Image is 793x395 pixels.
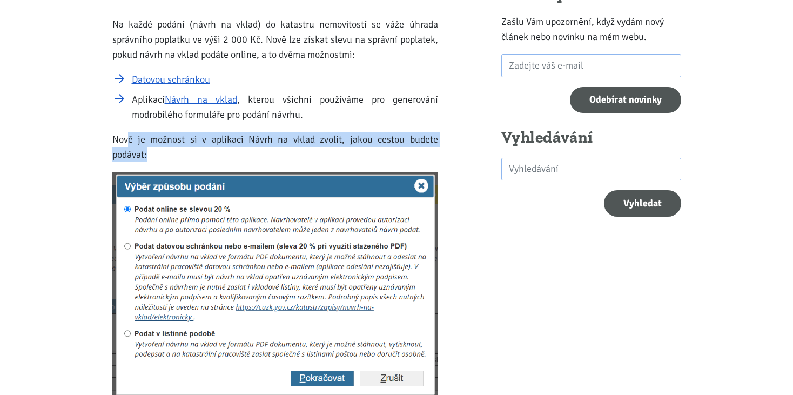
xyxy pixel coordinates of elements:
p: Zašlu Vám upozornění, když vydám nový článek nebo novinku na mém webu. [501,14,681,44]
p: Nově je možnost si v aplikaci Návrh na vklad zvolit, jakou cestou budete podávat: [112,132,438,162]
a: Návrh na vklad [165,93,237,105]
input: Odebírat novinky [570,87,681,113]
button: Vyhledat [604,190,681,217]
input: search [501,158,681,181]
p: Na každé podání (návrh na vklad) do katastru nemovitostí se váže úhrada správního poplatku ve výš... [112,17,438,62]
input: Zadejte váš e-mail [501,54,681,77]
a: Datovou schránkou [132,73,210,85]
h2: Vyhledávání [501,128,681,148]
li: Aplikací , kterou všichni používáme pro generování modrobílého formuláře pro podání návrhu. [132,92,438,122]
